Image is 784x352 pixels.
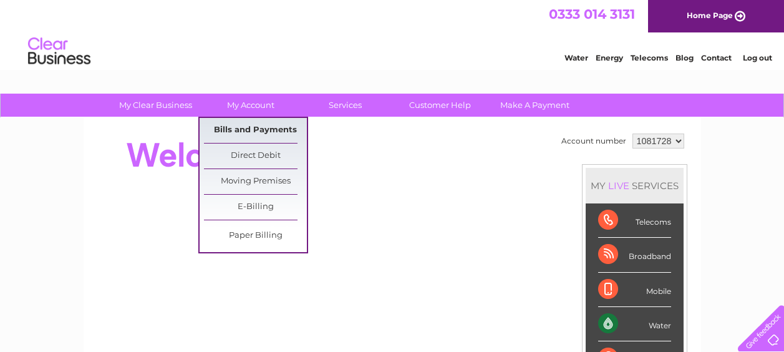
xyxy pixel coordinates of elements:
a: Bills and Payments [204,118,307,143]
a: Moving Premises [204,169,307,194]
img: logo.png [27,32,91,71]
a: Paper Billing [204,223,307,248]
div: Mobile [598,273,671,307]
a: Telecoms [631,53,668,62]
a: E-Billing [204,195,307,220]
a: Direct Debit [204,144,307,169]
a: Blog [675,53,694,62]
a: Log out [743,53,772,62]
a: Energy [596,53,623,62]
a: Customer Help [389,94,491,117]
div: Broadband [598,238,671,272]
a: Services [294,94,397,117]
a: My Account [199,94,302,117]
a: My Clear Business [104,94,207,117]
div: Clear Business is a trading name of Verastar Limited (registered in [GEOGRAPHIC_DATA] No. 3667643... [98,7,687,61]
a: Water [564,53,588,62]
a: Make A Payment [483,94,586,117]
a: Contact [701,53,732,62]
div: LIVE [606,180,632,192]
div: Telecoms [598,203,671,238]
td: Account number [558,130,629,152]
div: MY SERVICES [586,168,684,203]
div: Water [598,307,671,341]
a: 0333 014 3131 [549,6,635,22]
